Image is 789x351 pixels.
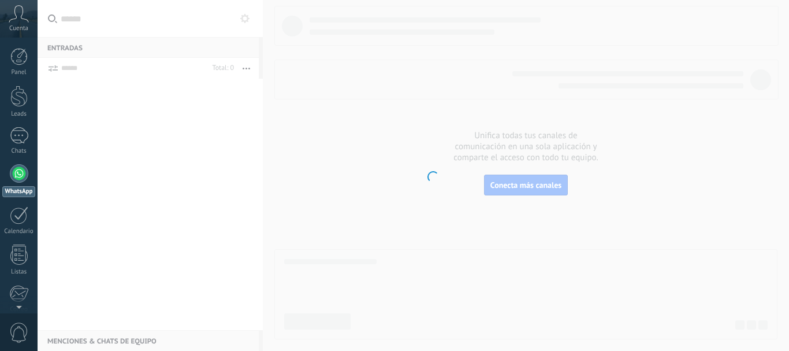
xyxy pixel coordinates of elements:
[2,186,35,197] div: WhatsApp
[2,69,36,76] div: Panel
[2,110,36,118] div: Leads
[2,228,36,235] div: Calendario
[9,25,28,32] span: Cuenta
[2,147,36,155] div: Chats
[2,268,36,276] div: Listas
